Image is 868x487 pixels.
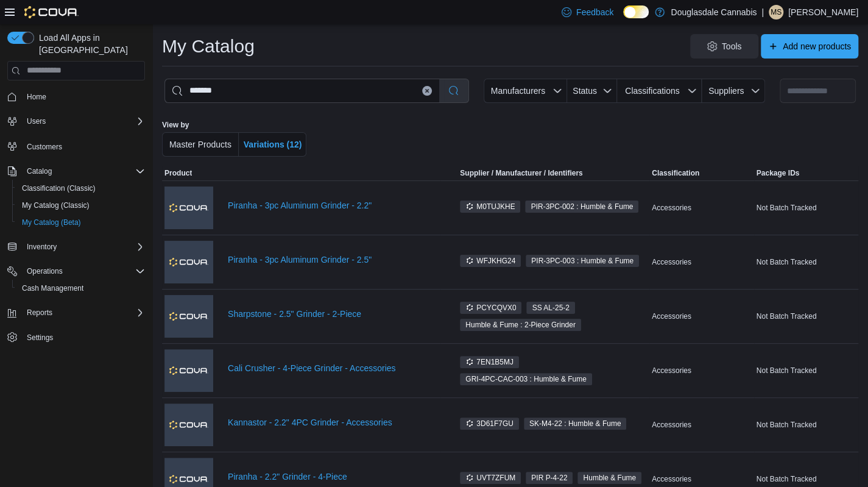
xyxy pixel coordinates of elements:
[164,403,213,446] img: Kannastor - 2.2" 4PC Grinder - Accessories
[22,140,67,154] a: Customers
[162,132,239,157] button: Master Products
[465,357,513,368] span: 7EN1B5MJ
[22,201,90,210] span: My Catalog (Classic)
[460,255,521,267] span: WFJKHG24
[567,79,618,103] button: Status
[757,168,800,178] span: Package IDs
[7,83,145,378] nav: Complex example
[164,187,213,229] img: Piranha - 3pc Aluminum Grinder - 2.2"
[228,309,438,319] a: Sharpstone - 2.5" Grinder - 2-Piece
[164,168,192,178] span: Product
[27,142,62,152] span: Customers
[652,168,699,178] span: Classification
[465,201,515,212] span: M0TUJKHE
[783,40,851,52] span: Add new products
[577,472,641,484] span: Humble & Fume
[2,263,150,280] button: Operations
[625,86,679,96] span: Classifications
[531,472,567,483] span: PIR P-4-22
[754,472,858,486] div: Not Batch Tracked
[649,363,753,378] div: Accessories
[22,305,57,320] button: Reports
[531,201,633,212] span: PIR-3PC-002 : Humble & Fume
[460,201,520,213] span: M0TUJKHE
[573,86,597,96] span: Status
[532,302,569,313] span: SS AL-25-2
[228,201,438,210] a: Piranha - 3pc Aluminum Grinder - 2.2"
[526,302,574,314] span: SS AL-25-2
[754,309,858,324] div: Not Batch Tracked
[22,218,81,227] span: My Catalog (Beta)
[2,238,150,255] button: Inventory
[460,302,521,314] span: PCYCQVX0
[754,255,858,269] div: Not Batch Tracked
[12,180,150,197] button: Classification (Classic)
[690,34,758,59] button: Tools
[491,86,545,96] span: Manufacturers
[12,197,150,214] button: My Catalog (Classic)
[460,168,582,178] div: Supplier / Manufacturer / Identifiers
[649,418,753,432] div: Accessories
[27,166,52,176] span: Catalog
[17,215,86,230] a: My Catalog (Beta)
[22,283,83,293] span: Cash Management
[649,201,753,215] div: Accessories
[2,304,150,321] button: Reports
[228,255,438,265] a: Piranha - 3pc Aluminum Grinder - 2.5"
[460,472,521,484] span: UVT7ZFUM
[17,181,101,196] a: Classification (Classic)
[24,6,79,18] img: Cova
[244,140,302,149] span: Variations (12)
[529,418,621,429] span: SK-M4-22 : Humble & Fume
[576,6,613,18] span: Feedback
[27,308,52,318] span: Reports
[465,418,513,429] span: 3D61F7GU
[169,140,231,149] span: Master Products
[164,241,213,283] img: Piranha - 3pc Aluminum Grinder - 2.5"
[12,280,150,297] button: Cash Management
[525,201,638,213] span: PIR-3PC-002 : Humble & Fume
[22,164,145,179] span: Catalog
[27,333,53,343] span: Settings
[531,255,633,266] span: PIR-3PC-003 : Humble & Fume
[623,18,624,19] span: Dark Mode
[754,363,858,378] div: Not Batch Tracked
[649,472,753,486] div: Accessories
[164,349,213,392] img: Cali Crusher - 4-Piece Grinder - Accessories
[2,329,150,346] button: Settings
[422,86,432,96] button: Clear input
[22,305,145,320] span: Reports
[27,92,46,102] span: Home
[702,79,765,103] button: Suppliers
[2,163,150,180] button: Catalog
[460,418,519,430] span: 3D61F7GU
[22,138,145,154] span: Customers
[228,363,438,373] a: Cali Crusher - 4-Piece Grinder - Accessories
[649,309,753,324] div: Accessories
[761,5,764,20] p: |
[22,114,51,129] button: Users
[754,418,858,432] div: Not Batch Tracked
[22,264,68,279] button: Operations
[22,89,145,104] span: Home
[526,255,639,267] span: PIR-3PC-003 : Humble & Fume
[771,5,782,20] span: MS
[769,5,783,20] div: Mckenzie Sweeney
[484,79,566,103] button: Manufacturers
[164,295,213,338] img: Sharpstone - 2.5" Grinder - 2-Piece
[2,137,150,155] button: Customers
[524,418,627,430] span: SK-M4-22 : Humble & Fume
[22,330,58,345] a: Settings
[27,116,46,126] span: Users
[228,472,438,482] a: Piranha - 2.2" Grinder - 4-Piece
[465,255,515,266] span: WFJKHG24
[2,88,150,105] button: Home
[671,5,757,20] p: Douglasdale Cannabis
[22,330,145,345] span: Settings
[17,198,94,213] a: My Catalog (Classic)
[465,302,516,313] span: PCYCQVX0
[583,472,636,483] span: Humble & Fume
[17,281,88,296] a: Cash Management
[22,164,57,179] button: Catalog
[12,214,150,231] button: My Catalog (Beta)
